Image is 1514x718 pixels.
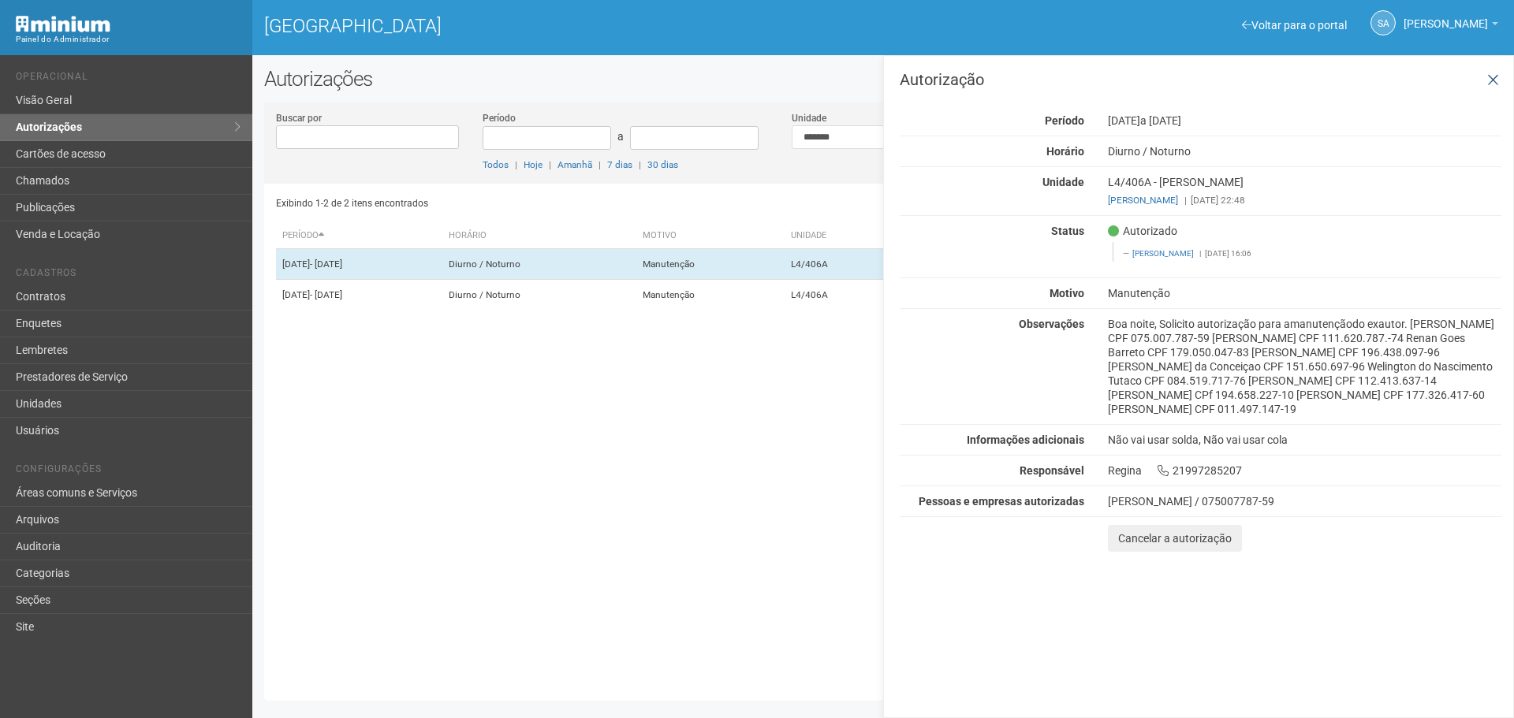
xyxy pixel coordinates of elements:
[1108,193,1501,207] div: [DATE] 22:48
[276,249,442,280] td: [DATE]
[264,16,871,36] h1: [GEOGRAPHIC_DATA]
[967,433,1084,446] strong: Informações adicionais
[1140,114,1181,127] span: a [DATE]
[636,249,785,280] td: Manutenção
[276,192,878,215] div: Exibindo 1-2 de 2 itens encontrados
[647,159,678,170] a: 30 dias
[1184,195,1187,206] span: |
[310,259,342,270] span: - [DATE]
[639,159,641,170] span: |
[1242,19,1347,32] a: Voltar para o portal
[276,280,442,311] td: [DATE]
[1404,2,1488,30] span: Silvio Anjos
[1108,525,1242,552] button: Cancelar a autorização
[1108,494,1501,508] div: [PERSON_NAME] / 075007787-59
[1020,464,1084,477] strong: Responsável
[16,32,241,47] div: Painel do Administrador
[1096,433,1513,447] div: Não vai usar solda, Não vai usar cola
[549,159,551,170] span: |
[1404,20,1498,32] a: [PERSON_NAME]
[1096,175,1513,207] div: L4/406A - [PERSON_NAME]
[16,16,110,32] img: Minium
[1042,176,1084,188] strong: Unidade
[636,280,785,311] td: Manutenção
[1108,195,1178,206] a: [PERSON_NAME]
[785,223,899,249] th: Unidade
[1050,287,1084,299] strong: Motivo
[1019,318,1084,330] strong: Observações
[1096,286,1513,300] div: Manutenção
[1370,10,1396,35] a: SA
[1045,114,1084,127] strong: Período
[1046,145,1084,158] strong: Horário
[919,495,1084,508] strong: Pessoas e empresas autorizadas
[1199,249,1201,258] span: |
[16,71,241,87] li: Operacional
[442,249,636,280] td: Diurno / Noturno
[442,223,636,249] th: Horário
[785,280,899,311] td: L4/406A
[515,159,517,170] span: |
[16,267,241,284] li: Cadastros
[483,159,509,170] a: Todos
[1108,224,1177,238] span: Autorizado
[785,249,899,280] td: L4/406A
[1132,249,1194,258] a: [PERSON_NAME]
[1051,225,1084,237] strong: Status
[617,130,624,143] span: a
[557,159,592,170] a: Amanhã
[1096,113,1513,128] div: [DATE]
[276,223,442,249] th: Período
[607,159,632,170] a: 7 dias
[636,223,785,249] th: Motivo
[599,159,601,170] span: |
[1123,248,1493,259] footer: [DATE] 16:06
[524,159,543,170] a: Hoje
[310,289,342,300] span: - [DATE]
[276,111,322,125] label: Buscar por
[1096,463,1513,478] div: Regina 21997285207
[900,72,1501,87] h3: Autorização
[792,111,826,125] label: Unidade
[1096,317,1513,416] div: Boa noite, Solicito autorização para amanutençãodo exautor. [PERSON_NAME] CPF 075.007.787-59 [PER...
[483,111,516,125] label: Período
[1096,144,1513,158] div: Diurno / Noturno
[264,67,1502,91] h2: Autorizações
[16,463,241,480] li: Configurações
[442,280,636,311] td: Diurno / Noturno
